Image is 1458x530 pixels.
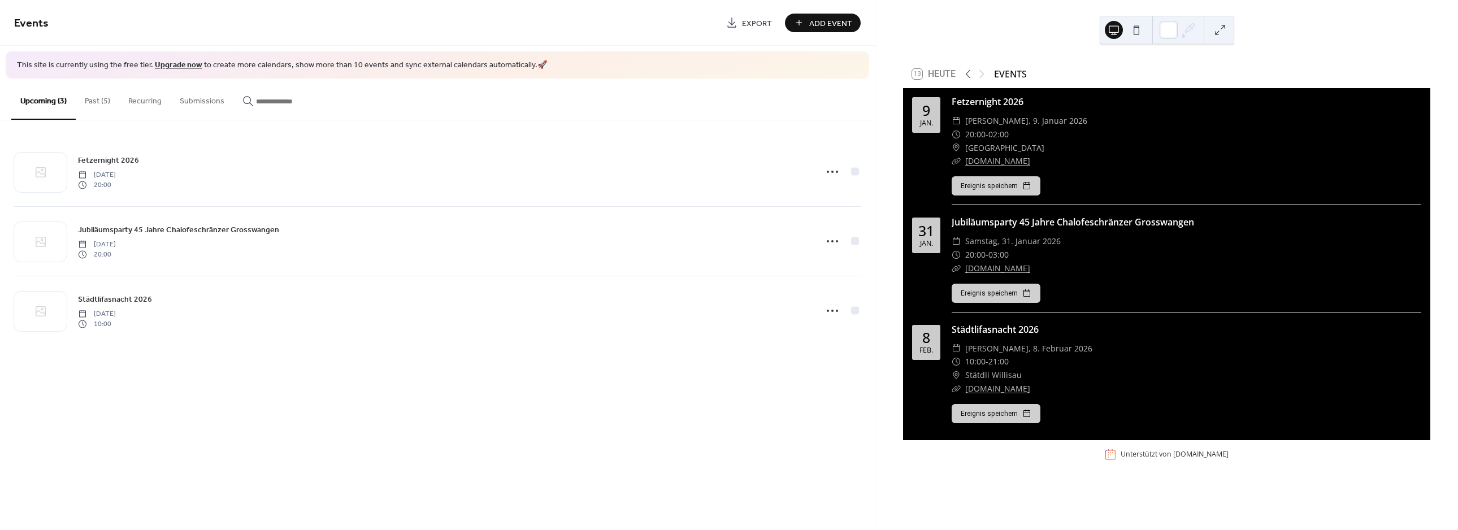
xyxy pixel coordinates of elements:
[78,293,152,305] span: Städtlifasnacht 2026
[986,355,988,368] span: -
[78,239,116,249] span: [DATE]
[965,368,1022,382] span: Stätdli Willisau
[986,128,988,141] span: -
[986,248,988,262] span: -
[1121,450,1229,459] div: Unterstützt von
[78,224,279,236] span: Jubiläumsparty 45 Jahre Chalofeschränzer Grosswangen
[952,114,961,128] div: ​
[965,141,1044,155] span: [GEOGRAPHIC_DATA]
[920,120,933,127] div: Jan.
[965,234,1061,248] span: Samstag, 31. Januar 2026
[809,18,852,29] span: Add Event
[952,216,1194,228] a: Jubiläumsparty 45 Jahre Chalofeschränzer Grosswangen
[785,14,861,32] button: Add Event
[78,319,116,329] span: 10:00
[988,128,1009,141] span: 02:00
[78,170,116,180] span: [DATE]
[952,342,961,355] div: ​
[11,79,76,120] button: Upcoming (3)
[952,382,961,396] div: ​
[922,331,930,345] div: 8
[922,103,930,118] div: 9
[919,347,933,354] div: Feb.
[952,368,961,382] div: ​
[952,176,1040,196] button: Ereignis speichern
[965,114,1087,128] span: [PERSON_NAME], 9. Januar 2026
[952,248,961,262] div: ​
[994,67,1027,81] div: EVENTS
[952,95,1023,108] a: Fetzernight 2026
[965,128,986,141] span: 20:00
[988,248,1009,262] span: 03:00
[1173,450,1229,459] a: [DOMAIN_NAME]
[742,18,772,29] span: Export
[952,284,1040,303] button: Ereignis speichern
[119,79,171,119] button: Recurring
[78,250,116,260] span: 20:00
[918,224,934,238] div: 31
[76,79,119,119] button: Past (5)
[952,128,961,141] div: ​
[920,240,933,247] div: Jan.
[17,60,547,71] span: This site is currently using the free tier. to create more calendars, show more than 10 events an...
[988,355,1009,368] span: 21:00
[952,234,961,248] div: ​
[78,293,152,306] a: Städtlifasnacht 2026
[78,154,139,167] a: Fetzernight 2026
[965,248,986,262] span: 20:00
[952,323,1039,336] a: Städtlifasnacht 2026
[14,12,49,34] span: Events
[78,309,116,319] span: [DATE]
[78,180,116,190] span: 20:00
[952,404,1040,423] button: Ereignis speichern
[965,155,1030,166] a: [DOMAIN_NAME]
[965,383,1030,394] a: [DOMAIN_NAME]
[78,223,279,236] a: Jubiläumsparty 45 Jahre Chalofeschränzer Grosswangen
[965,355,986,368] span: 10:00
[965,263,1030,273] a: [DOMAIN_NAME]
[952,262,961,275] div: ​
[952,355,961,368] div: ​
[78,154,139,166] span: Fetzernight 2026
[718,14,780,32] a: Export
[155,58,202,73] a: Upgrade now
[965,342,1092,355] span: [PERSON_NAME], 8. Februar 2026
[171,79,233,119] button: Submissions
[952,154,961,168] div: ​
[952,141,961,155] div: ​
